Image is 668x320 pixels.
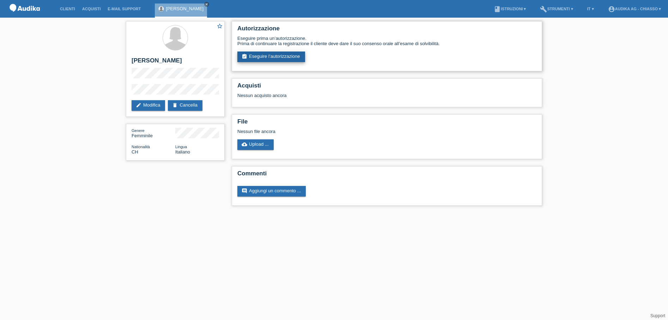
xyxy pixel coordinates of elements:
span: Nationalità [132,145,150,149]
a: Support [650,313,665,318]
i: book [494,6,501,13]
i: close [205,2,208,6]
i: comment [242,188,247,194]
a: POS — MF Group [7,14,42,19]
a: bookIstruzioni ▾ [490,7,529,11]
div: Nessun acquisto ancora [237,93,536,103]
h2: [PERSON_NAME] [132,57,219,68]
i: assignment_turned_in [242,54,247,59]
i: delete [172,102,178,108]
a: editModifica [132,100,165,111]
h2: Commenti [237,170,536,181]
i: account_circle [608,6,615,13]
i: cloud_upload [242,141,247,147]
span: Svizzera [132,149,138,155]
a: account_circleAudika AG - Chiasso ▾ [605,7,664,11]
a: [PERSON_NAME] [166,6,204,11]
a: cloud_uploadUpload ... [237,139,274,150]
div: Nessun file ancora [237,129,453,134]
a: IT ▾ [584,7,597,11]
span: Genere [132,128,145,133]
a: deleteCancella [168,100,202,111]
h2: Acquisti [237,82,536,93]
span: Lingua [175,145,187,149]
span: Italiano [175,149,190,155]
a: assignment_turned_inEseguire l’autorizzazione [237,52,305,62]
a: buildStrumenti ▾ [536,7,576,11]
div: Eseguire prima un’autorizzazione. Prima di continuare la registrazione il cliente deve dare il su... [237,36,536,46]
div: Femminile [132,128,175,138]
i: build [540,6,547,13]
i: edit [136,102,141,108]
a: Acquisti [79,7,104,11]
h2: Autorizzazione [237,25,536,36]
i: star_border [217,23,223,29]
a: Clienti [56,7,79,11]
a: commentAggiungi un commento ... [237,186,306,197]
a: star_border [217,23,223,30]
a: close [204,2,209,7]
a: E-mail Support [104,7,144,11]
h2: File [237,118,536,129]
